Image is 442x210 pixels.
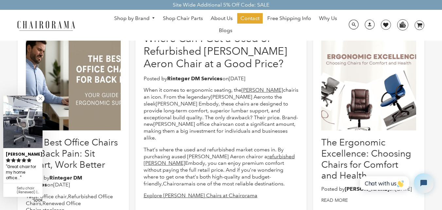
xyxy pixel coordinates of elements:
p: Posted by on [26,175,121,188]
img: chairorama [13,20,79,31]
a: Explore [PERSON_NAME] Chairs at Chairorama [144,192,257,199]
span: , you can enjoy premium comfort without paying the full retail price. And if you’re wondering whe... [144,160,284,186]
a: About Us [207,13,236,24]
span: When it comes to ergonomic seating, the [144,87,241,93]
strong: Rinteger DM Services [167,75,222,82]
svg: rating icon full [27,158,31,162]
div: [PERSON_NAME] [6,149,40,157]
a: [PERSON_NAME] [241,87,283,93]
span: can cost a significant amount, making them a big investment for individuals and businesses alike. [144,121,295,141]
span: Contact [240,15,259,22]
a: Where Can I Get a Used or Refurbished [PERSON_NAME] Aeron Chair at a Good Price? [144,32,287,70]
span: Shop Chair Parts [163,15,203,22]
span: to the sleek [144,94,282,107]
span: Free Shipping Info [267,15,311,22]
a: Why Us [316,13,340,24]
iframe: Tidio Chat [353,168,439,199]
svg: rating icon full [16,158,21,162]
a: Shop Chair Parts [160,13,206,24]
a: Read more [321,197,348,203]
a: refurbished [PERSON_NAME] [144,153,295,166]
span: [PERSON_NAME] Embody [156,101,219,107]
span: About Us [211,15,233,22]
a: Free Shipping Info [264,13,314,24]
a: Blogs [216,25,236,36]
span: Embody [185,160,205,166]
svg: rating icon full [6,158,10,162]
img: Lesley F. review of Setu chair (Renewed) | Alpine [3,96,43,148]
div: Great chair for my home office... [6,163,40,181]
div: Setu chair (Renewed) | Alpine [17,186,40,194]
p: Posted by on [144,75,299,82]
span: Tags: [26,193,39,200]
span: Why Us [319,15,337,22]
span: or a [258,153,267,160]
span: is an icon. From the legendary [144,87,298,100]
span: , these chairs are designed to provide long-term comfort, superior lumbar support, and exceptiona... [144,101,298,127]
svg: rating icon full [11,158,16,162]
a: Shop by Brand [111,13,159,24]
span: [PERSON_NAME] Aeron [211,94,268,100]
span: used [PERSON_NAME] Aeron chair [174,153,258,160]
time: [DATE] [229,75,245,82]
img: WhatsApp_Image_2024-07-12_at_16.23.01.webp [398,20,408,29]
svg: rating icon full [22,158,26,162]
span: Chairorama [163,181,192,187]
a: The Ergonomic Excellence: Choosing Chairs for Comfort and Health [321,137,411,181]
span: chair [283,87,295,93]
a: Contact [237,13,263,24]
span: [PERSON_NAME] office chairs [153,121,225,127]
p: Posted by on [321,186,416,193]
time: [DATE] [53,181,70,188]
span: Blogs [219,27,232,34]
nav: DesktopNavigation [107,13,345,37]
a: office chair [40,193,67,200]
span: is one of the most reliable destinations. [192,181,285,187]
strong: [PERSON_NAME] [345,186,389,192]
strong: Rinteger DM Services [26,175,82,188]
a: Refurbished Office Chairs [26,193,113,206]
a: The Best Office Chairs for Back Pain: Sit Smart, Work Better [26,137,118,170]
span: That’s where the used and refurbished market comes in. By purchasing a [144,146,284,160]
